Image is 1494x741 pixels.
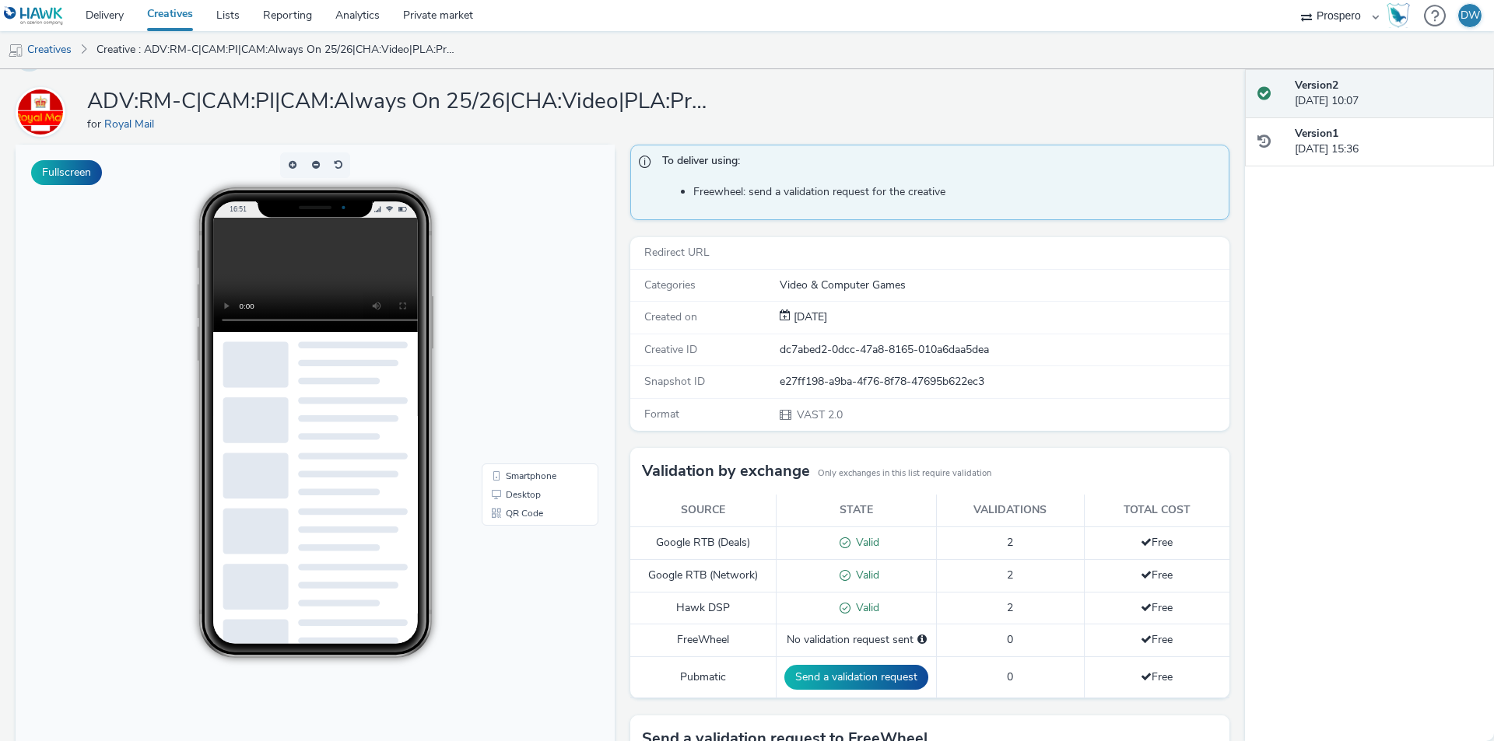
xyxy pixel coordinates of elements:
[8,43,23,58] img: mobile
[1295,126,1338,141] strong: Version 1
[1387,3,1416,28] a: Hawk Academy
[662,153,1213,173] span: To deliver using:
[1141,568,1173,582] span: Free
[780,278,1228,293] div: Video & Computer Games
[490,327,541,336] span: Smartphone
[644,374,705,389] span: Snapshot ID
[850,535,879,550] span: Valid
[777,495,937,526] th: State
[630,495,777,526] th: Source
[630,526,777,559] td: Google RTB (Deals)
[795,407,843,422] span: VAST 2.0
[850,600,879,615] span: Valid
[1007,568,1013,582] span: 2
[490,345,525,355] span: Desktop
[1295,78,1482,110] div: [DATE] 10:07
[16,104,72,119] a: Royal Mail
[1295,78,1338,93] strong: Version 2
[469,359,580,378] li: QR Code
[1141,669,1173,684] span: Free
[791,309,827,324] span: [DATE]
[1141,632,1173,647] span: Free
[642,460,810,483] h3: Validation by exchange
[784,632,928,648] div: No validation request sent
[18,89,63,135] img: Royal Mail
[693,184,1221,200] li: Freewheel: send a validation request for the creative
[630,592,777,624] td: Hawk DSP
[1141,535,1173,550] span: Free
[937,495,1084,526] th: Validations
[917,632,927,648] div: Please select a deal below and click on Send to send a validation request to FreeWheel.
[1084,495,1229,526] th: Total cost
[780,374,1228,390] div: e27ff198-a9ba-4f76-8f78-47695b622ec3
[4,6,64,26] img: undefined Logo
[104,117,160,131] a: Royal Mail
[1295,126,1482,158] div: [DATE] 15:36
[818,467,991,480] small: Only exchanges in this list require validation
[490,364,528,373] span: QR Code
[89,31,462,68] a: Creative : ADV:RM-C|CAM:PI|CAM:Always On 25/26|CHA:Video|PLA:Prospero|INV:LoopMe|TEC:N/A|PHA:|OBJ...
[784,665,928,690] button: Send a validation request
[630,656,777,697] td: Pubmatic
[1461,4,1480,27] div: DW
[87,117,104,131] span: for
[1007,600,1013,615] span: 2
[630,559,777,592] td: Google RTB (Network)
[469,341,580,359] li: Desktop
[791,309,827,325] div: Creation 07 May 2025, 15:36
[469,322,580,341] li: Smartphone
[644,278,696,292] span: Categories
[780,342,1228,358] div: dc7abed2-0dcc-47a8-8165-010a6daa5dea
[1007,669,1013,684] span: 0
[1141,600,1173,615] span: Free
[214,60,231,68] span: 16:51
[87,87,710,117] h1: ADV:RM-C|CAM:PI|CAM:Always On 25/26|CHA:Video|PLA:Prospero|INV:LoopMe|TEC:N/A|PHA:|OBJ:Awareness|...
[644,407,679,421] span: Format
[850,568,879,582] span: Valid
[644,342,697,357] span: Creative ID
[644,245,710,260] span: Redirect URL
[1007,632,1013,647] span: 0
[31,160,102,185] button: Fullscreen
[644,309,697,324] span: Created on
[1007,535,1013,550] span: 2
[630,624,777,656] td: FreeWheel
[1387,3,1410,28] img: Hawk Academy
